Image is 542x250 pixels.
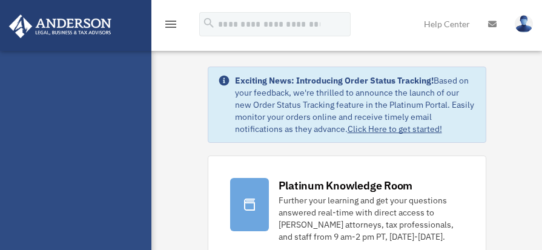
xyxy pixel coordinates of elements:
a: Click Here to get started! [348,123,442,134]
i: menu [164,17,178,31]
strong: Exciting News: Introducing Order Status Tracking! [235,75,434,86]
a: menu [164,21,178,31]
img: Anderson Advisors Platinum Portal [5,15,115,38]
div: Platinum Knowledge Room [279,178,413,193]
img: User Pic [515,15,533,33]
i: search [202,16,216,30]
div: Further your learning and get your questions answered real-time with direct access to [PERSON_NAM... [279,194,464,243]
div: Based on your feedback, we're thrilled to announce the launch of our new Order Status Tracking fe... [235,74,476,135]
